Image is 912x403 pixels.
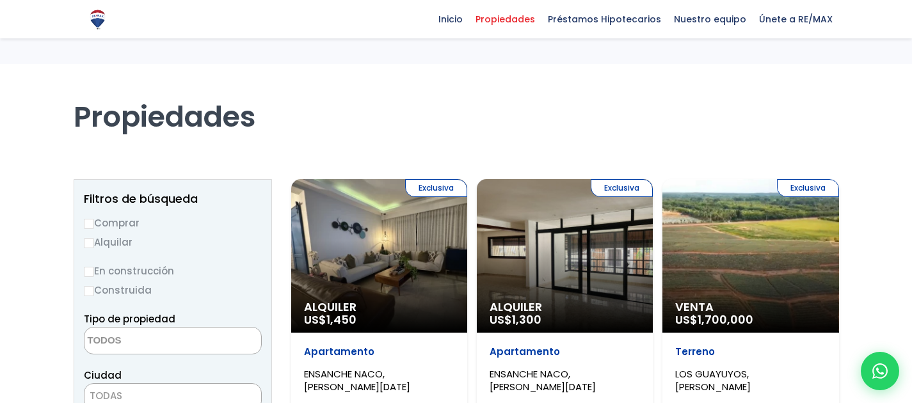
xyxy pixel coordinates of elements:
[84,286,94,296] input: Construida
[675,367,751,393] span: LOS GUAYUYOS, [PERSON_NAME]
[304,367,410,393] span: ENSANCHE NACO, [PERSON_NAME][DATE]
[84,193,262,205] h2: Filtros de búsqueda
[469,10,541,29] span: Propiedades
[304,301,454,313] span: Alquiler
[86,8,109,31] img: Logo de REMAX
[490,301,640,313] span: Alquiler
[591,179,653,197] span: Exclusiva
[668,10,753,29] span: Nuestro equipo
[84,267,94,277] input: En construcción
[675,312,753,328] span: US$
[84,215,262,231] label: Comprar
[84,219,94,229] input: Comprar
[84,312,175,326] span: Tipo de propiedad
[512,312,541,328] span: 1,300
[84,263,262,279] label: En construcción
[84,282,262,298] label: Construida
[304,345,454,358] p: Apartamento
[432,10,469,29] span: Inicio
[753,10,839,29] span: Únete a RE/MAX
[675,345,826,358] p: Terreno
[405,179,467,197] span: Exclusiva
[490,312,541,328] span: US$
[777,179,839,197] span: Exclusiva
[326,312,356,328] span: 1,450
[84,328,209,355] textarea: Search
[304,312,356,328] span: US$
[84,234,262,250] label: Alquilar
[90,389,122,402] span: TODAS
[74,64,839,134] h1: Propiedades
[490,367,596,393] span: ENSANCHE NACO, [PERSON_NAME][DATE]
[84,368,122,382] span: Ciudad
[698,312,753,328] span: 1,700,000
[490,345,640,358] p: Apartamento
[675,301,826,313] span: Venta
[541,10,668,29] span: Préstamos Hipotecarios
[84,238,94,248] input: Alquilar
